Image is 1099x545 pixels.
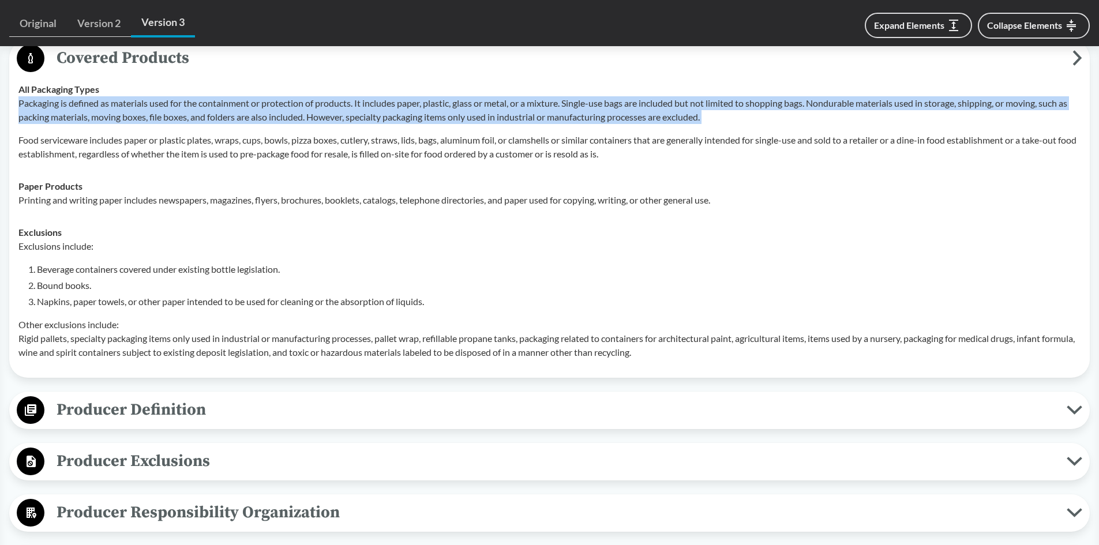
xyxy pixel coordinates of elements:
a: Version 2 [67,10,131,37]
span: Producer Definition [44,397,1067,423]
span: Producer Responsibility Organization [44,499,1067,525]
a: Original [9,10,67,37]
li: Napkins, paper towels, or other paper intended to be used for cleaning or the absorption of liquids. [37,295,1081,309]
li: Beverage containers covered under existing bottle legislation. [37,262,1081,276]
p: Packaging is defined as materials used for the containment or protection of products. It includes... [18,96,1081,124]
button: Producer Exclusions [13,447,1086,476]
button: Producer Responsibility Organization [13,498,1086,528]
span: Covered Products [44,45,1072,71]
p: Printing and writing paper includes newspapers, magazines, flyers, brochures, booklets, catalogs,... [18,193,1081,207]
strong: Paper Products [18,181,82,191]
strong: Exclusions [18,227,62,238]
p: Exclusions include: [18,239,1081,253]
p: Other exclusions include: Rigid pallets, specialty packaging items only used in industrial or man... [18,318,1081,359]
button: Producer Definition [13,396,1086,425]
p: Food serviceware includes paper or plastic plates, wraps, cups, bowls, pizza boxes, cutlery, stra... [18,133,1081,161]
strong: All Packaging Types [18,84,99,95]
button: Expand Elements [865,13,972,38]
button: Covered Products [13,44,1086,73]
li: Bound books. [37,279,1081,292]
span: Producer Exclusions [44,448,1067,474]
a: Version 3 [131,9,195,37]
button: Collapse Elements [978,13,1090,39]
